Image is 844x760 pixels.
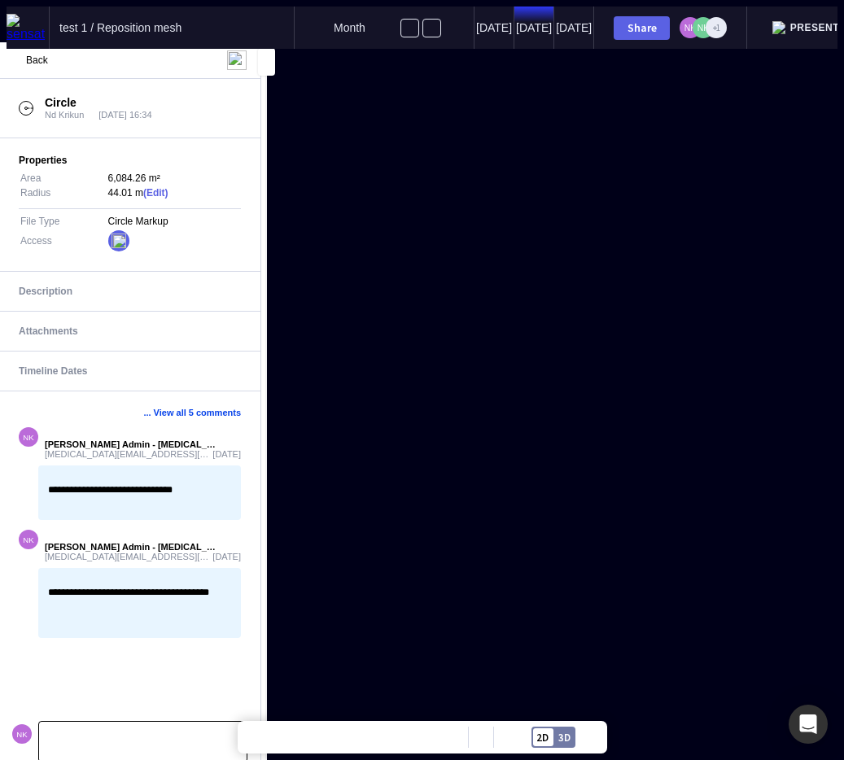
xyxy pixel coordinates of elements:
div: +1 [706,17,727,38]
span: Month [334,21,365,34]
button: Share [614,16,670,40]
span: test 1 / Reposition mesh [59,21,181,34]
img: presentation.svg [772,21,785,34]
div: Open Intercom Messenger [789,705,828,744]
mapp-timeline-period: [DATE] [553,7,593,49]
mapp-timeline-period: [DATE] [474,7,514,49]
text: NK [698,24,710,33]
img: sensat [7,14,49,41]
text: NK [684,24,697,33]
div: Share [621,22,663,33]
mapp-timeline-period: [DATE] [514,7,553,49]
